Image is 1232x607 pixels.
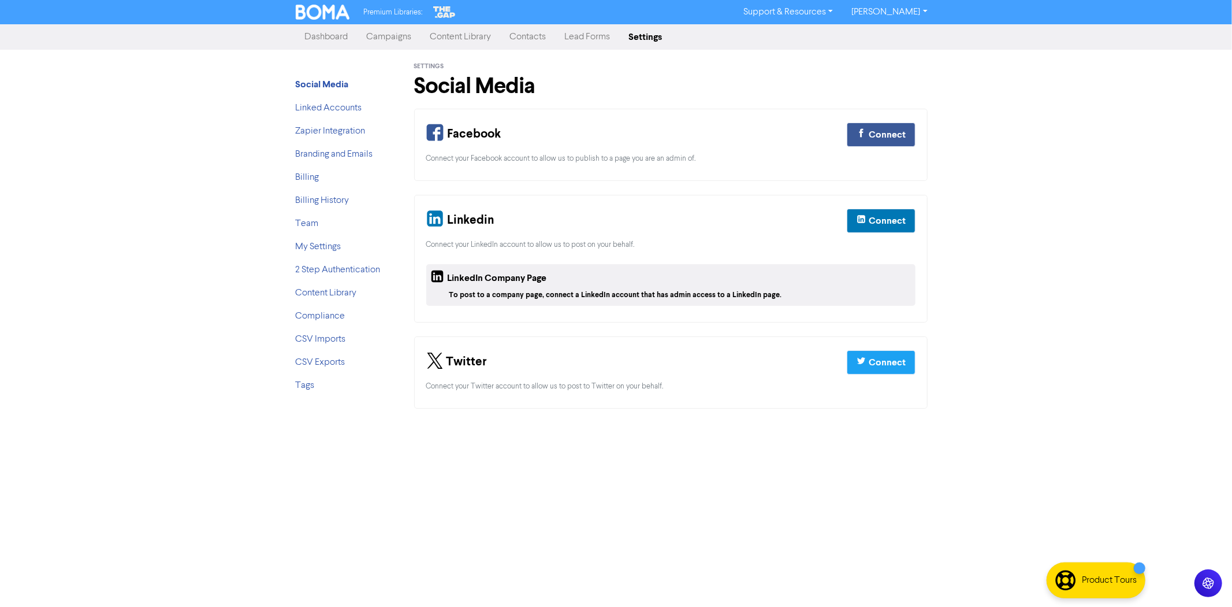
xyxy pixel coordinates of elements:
div: Connect [869,356,906,369]
a: Linked Accounts [296,103,362,113]
a: Contacts [501,25,556,49]
div: LinkedIn Company Page [431,269,547,290]
a: Support & Resources [734,3,842,21]
a: Team [296,219,319,228]
div: Connect your LinkedIn account to allow us to post on your behalf. [426,239,916,250]
a: CSV Exports [296,358,345,367]
a: Campaigns [358,25,421,49]
a: CSV Imports [296,335,346,344]
div: Your Twitter Connection [414,336,928,409]
a: [PERSON_NAME] [842,3,936,21]
img: BOMA Logo [296,5,350,20]
a: Dashboard [296,25,358,49]
a: My Settings [296,242,341,251]
button: Connect [847,209,915,233]
a: Zapier Integration [296,127,366,136]
a: Social Media [296,80,349,90]
span: Settings [414,62,444,71]
div: Connect [869,214,906,228]
a: Compliance [296,312,345,321]
strong: Social Media [296,79,349,90]
div: Twitter [426,349,487,376]
button: Connect [847,123,915,147]
a: Billing History [296,196,349,205]
div: Connect your Twitter account to allow us to post to Twitter on your behalf. [426,381,916,392]
div: Connect [869,128,906,142]
a: Lead Forms [556,25,620,49]
h1: Social Media [414,73,928,99]
div: To post to a company page, connect a LinkedIn account that has admin access to a LinkedIn page. [449,290,911,301]
div: Linkedin [426,207,494,235]
a: Billing [296,173,319,182]
span: Premium Libraries: [363,9,422,16]
a: Settings [620,25,672,49]
div: Connect your Facebook account to allow us to publish to a page you are an admin of. [426,153,916,164]
button: Connect [847,350,915,375]
a: Content Library [296,288,357,298]
a: Branding and Emails [296,150,373,159]
div: Facebook [426,121,501,149]
div: Your Linkedin and Company Page Connection [414,195,928,322]
a: 2 Step Authentication [296,265,381,275]
img: The Gap [431,5,457,20]
div: Your Facebook Connection [414,109,928,181]
a: Content Library [421,25,501,49]
a: Tags [296,381,315,390]
iframe: Chat Widget [1174,552,1232,607]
